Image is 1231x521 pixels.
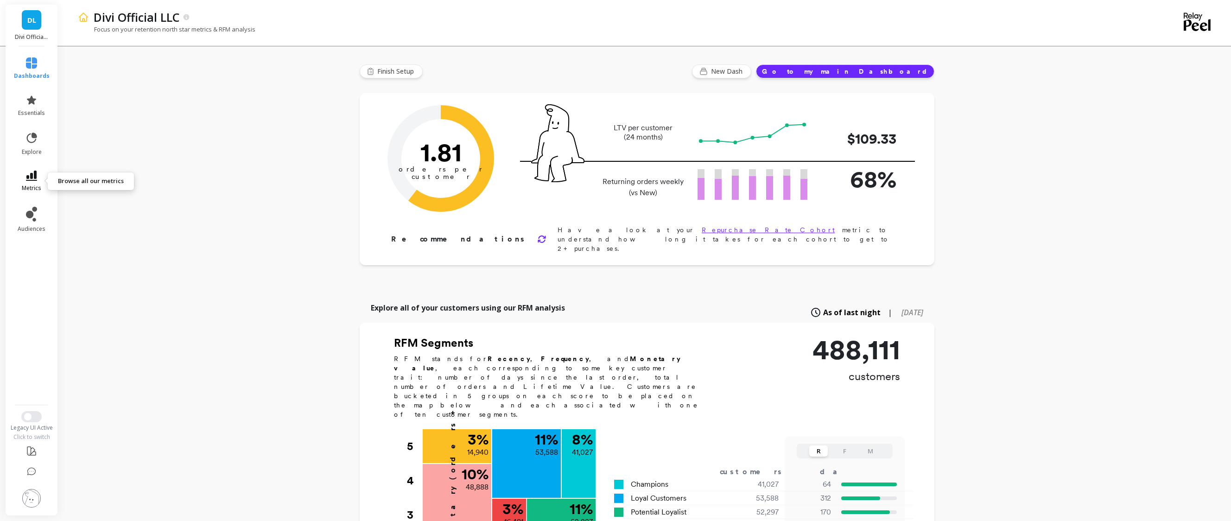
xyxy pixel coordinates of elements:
b: Frequency [541,355,589,362]
span: | [888,307,892,318]
span: Finish Setup [377,67,417,76]
p: 8 % [572,432,593,447]
tspan: customer [412,172,470,181]
p: 170 [790,507,831,518]
button: Switch to New UI [21,411,42,422]
span: [DATE] [901,307,923,318]
p: 3 % [468,432,489,447]
button: Finish Setup [360,64,423,78]
p: $109.33 [822,128,896,149]
p: Divi Official LLC [15,33,49,41]
p: 11 % [570,502,593,516]
div: 4 [407,464,422,498]
div: 41,027 [724,479,790,490]
div: Click to switch [5,433,59,441]
span: Loyal Customers [631,493,686,504]
div: customers [720,466,795,477]
p: 11 % [535,432,558,447]
p: 3 % [502,502,523,516]
img: header icon [78,12,89,23]
p: Divi Official LLC [94,9,179,25]
p: 10 % [462,467,489,482]
img: pal seatted on line [531,104,584,182]
button: Go to my main Dashboard [756,64,934,78]
button: F [835,445,854,457]
p: Focus on your retention north star metrics & RFM analysis [78,25,255,33]
b: Recency [488,355,530,362]
p: Explore all of your customers using our RFM analysis [371,302,565,313]
span: dashboards [14,72,50,80]
span: Champions [631,479,668,490]
div: 5 [407,429,422,464]
p: LTV per customer (24 months) [600,123,686,142]
div: 52,297 [724,507,790,518]
p: 14,940 [467,447,489,458]
img: profile picture [22,489,41,508]
div: days [820,466,858,477]
span: Potential Loyalist [631,507,686,518]
span: audiences [18,225,45,233]
button: R [809,445,828,457]
p: Have a look at your metric to understand how long it takes for each cohort to get to 2+ purchases. [558,225,905,253]
tspan: orders per [399,165,483,173]
div: Legacy UI Active [5,424,59,432]
p: Returning orders weekly (vs New) [600,176,686,198]
span: explore [22,148,42,156]
p: 312 [790,493,831,504]
p: RFM stands for , , and , each corresponding to some key customer trait: number of days since the ... [394,354,709,419]
text: 1.81 [420,137,462,167]
button: M [861,445,880,457]
p: customers [812,369,900,384]
button: New Dash [692,64,751,78]
span: DL [27,15,36,25]
p: Recommendations [391,234,526,245]
h2: RFM Segments [394,336,709,350]
p: 68% [822,162,896,197]
span: metrics [22,184,41,192]
a: Repurchase Rate Cohort [702,226,835,234]
p: 488,111 [812,336,900,363]
p: 41,027 [572,447,593,458]
div: 53,588 [724,493,790,504]
p: 48,888 [466,482,489,493]
span: New Dash [711,67,745,76]
span: As of last night [823,307,881,318]
span: essentials [18,109,45,117]
p: 64 [790,479,831,490]
p: 53,588 [535,447,558,458]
